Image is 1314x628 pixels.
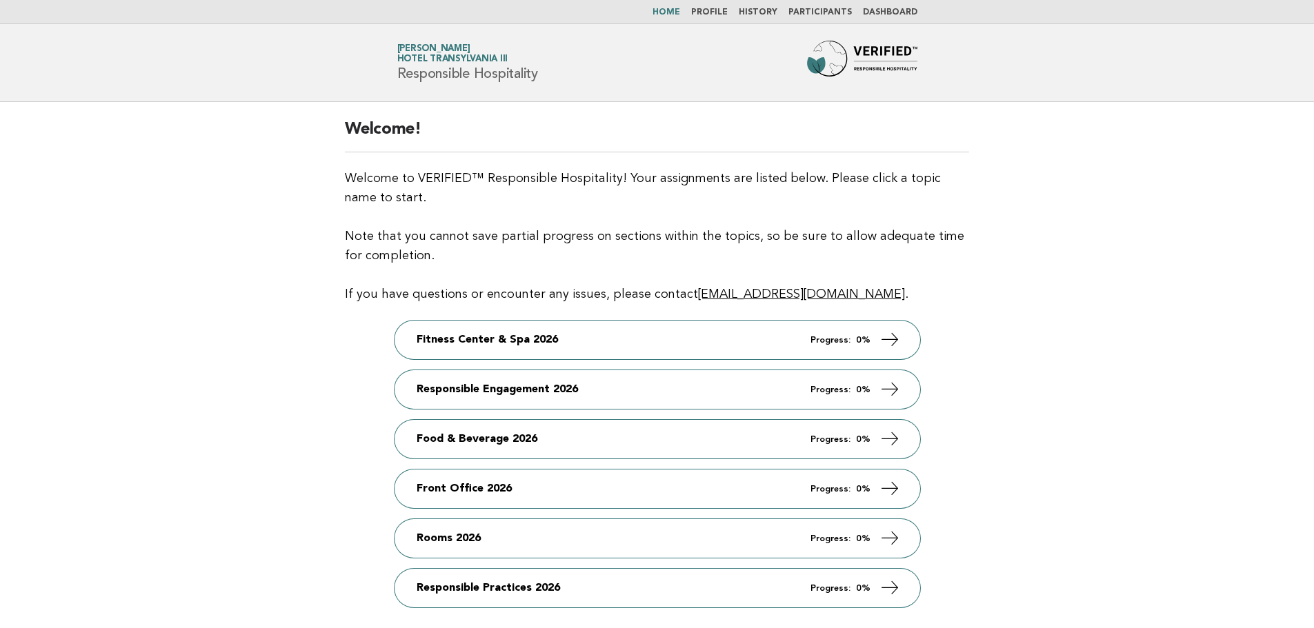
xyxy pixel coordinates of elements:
[345,119,969,152] h2: Welcome!
[810,584,850,593] em: Progress:
[698,288,905,301] a: [EMAIL_ADDRESS][DOMAIN_NAME]
[810,534,850,543] em: Progress:
[395,519,920,558] a: Rooms 2026 Progress: 0%
[739,8,777,17] a: History
[856,435,870,444] strong: 0%
[395,420,920,458] a: Food & Beverage 2026 Progress: 0%
[397,55,508,64] span: Hotel Transylvania III
[810,385,850,394] em: Progress:
[863,8,917,17] a: Dashboard
[345,169,969,304] p: Welcome to VERIFIED™ Responsible Hospitality! Your assignments are listed below. Please click a t...
[810,435,850,444] em: Progress:
[810,485,850,494] em: Progress:
[856,385,870,394] strong: 0%
[810,336,850,345] em: Progress:
[807,41,917,85] img: Forbes Travel Guide
[397,44,508,63] a: [PERSON_NAME]Hotel Transylvania III
[856,485,870,494] strong: 0%
[691,8,728,17] a: Profile
[395,569,920,607] a: Responsible Practices 2026 Progress: 0%
[653,8,680,17] a: Home
[856,534,870,543] strong: 0%
[397,45,538,81] h1: Responsible Hospitality
[395,321,920,359] a: Fitness Center & Spa 2026 Progress: 0%
[395,370,920,409] a: Responsible Engagement 2026 Progress: 0%
[788,8,852,17] a: Participants
[856,336,870,345] strong: 0%
[395,469,920,508] a: Front Office 2026 Progress: 0%
[856,584,870,593] strong: 0%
